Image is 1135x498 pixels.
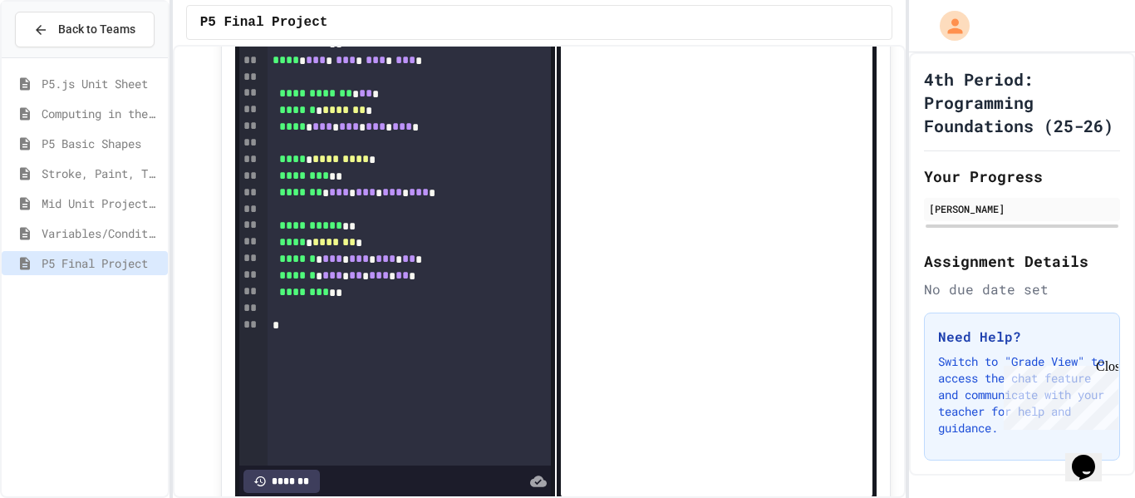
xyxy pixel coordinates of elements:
[42,224,161,242] span: Variables/Conditionals/Animation
[938,353,1106,436] p: Switch to "Grade View" to access the chat feature and communicate with your teacher for help and ...
[42,105,161,122] span: Computing in the Arts
[42,75,161,92] span: P5.js Unit Sheet
[7,7,115,106] div: Chat with us now!Close
[922,7,974,45] div: My Account
[42,254,161,272] span: P5 Final Project
[200,12,328,32] span: P5 Final Project
[15,12,155,47] button: Back to Teams
[997,359,1118,430] iframe: chat widget
[42,165,161,182] span: Stroke, Paint, Transparency
[938,327,1106,347] h3: Need Help?
[924,165,1120,188] h2: Your Progress
[42,195,161,212] span: Mid Unit Project: Creature Art
[42,135,161,152] span: P5 Basic Shapes
[924,279,1120,299] div: No due date set
[58,21,135,38] span: Back to Teams
[924,67,1120,137] h1: 4th Period: Programming Foundations (25-26)
[929,201,1115,216] div: [PERSON_NAME]
[1065,431,1118,481] iframe: chat widget
[924,249,1120,273] h2: Assignment Details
